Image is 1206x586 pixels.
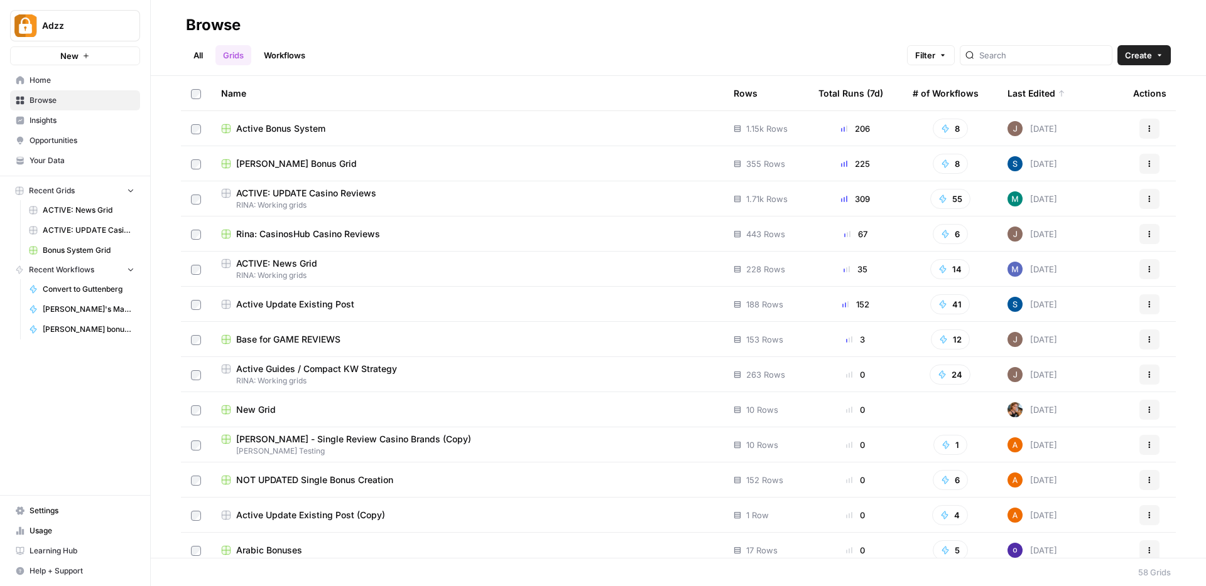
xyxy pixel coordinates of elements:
span: RINA: Working grids [221,270,714,281]
div: Rows [734,76,758,110]
button: 6 [933,224,968,244]
span: Arabic Bonuses [236,544,302,557]
span: RINA: Working grids [221,200,714,211]
span: Help + Support [30,565,134,577]
div: 35 [818,263,893,275]
span: Insights [30,115,134,126]
img: nwfydx8388vtdjnj28izaazbsiv8 [1008,402,1023,417]
div: Total Runs (7d) [818,76,883,110]
span: ACTIVE: UPDATE Casino Reviews [43,225,134,236]
button: Create [1117,45,1171,65]
img: qk6vosqy2sb4ovvtvs3gguwethpi [1008,226,1023,242]
div: 309 [818,193,893,205]
a: [PERSON_NAME] Bonus Grid [221,157,714,170]
span: 10 Rows [746,439,778,451]
span: ACTIVE: News Grid [43,205,134,216]
a: [PERSON_NAME] - Single Review Casino Brands (Copy)[PERSON_NAME] Testing [221,433,714,457]
div: [DATE] [1008,367,1057,382]
span: Filter [915,49,935,61]
a: NOT UPDATED Single Bonus Creation [221,474,714,486]
div: [DATE] [1008,508,1057,523]
span: Your Data [30,155,134,166]
div: 67 [818,228,893,240]
div: 225 [818,157,893,170]
div: 58 Grids [1138,566,1171,578]
a: Browse [10,90,140,110]
span: 228 Rows [746,263,785,275]
div: [DATE] [1008,297,1057,312]
img: slv4rmlya7xgt16jt05r5wgtlzht [1008,191,1023,206]
a: Convert to Guttenberg [23,279,140,299]
span: Usage [30,525,134,536]
button: 8 [933,154,968,174]
div: 0 [818,544,893,557]
span: [PERSON_NAME] bonus to wp - grid specific [43,324,134,335]
a: [PERSON_NAME]'s Master: NoDeposit [23,299,140,319]
button: 1 [933,435,967,455]
button: 8 [933,119,968,139]
span: Recent Workflows [29,264,94,275]
div: [DATE] [1008,262,1057,277]
div: Name [221,76,714,110]
button: Filter [907,45,955,65]
div: [DATE] [1008,226,1057,242]
span: 1.71k Rows [746,193,788,205]
div: 206 [818,122,893,135]
a: Workflows [256,45,313,65]
span: ACTIVE: UPDATE Casino Reviews [236,187,376,200]
div: [DATE] [1008,121,1057,136]
img: 1uqwqwywk0hvkeqipwlzjk5gjbnq [1008,508,1023,523]
span: [PERSON_NAME] Bonus Grid [236,157,357,170]
img: c47u9ku7g2b7umnumlgy64eel5a2 [1008,543,1023,558]
div: [DATE] [1008,543,1057,558]
div: 0 [818,439,893,451]
span: New [60,50,79,62]
a: ACTIVE: UPDATE Casino ReviewsRINA: Working grids [221,187,714,211]
span: RINA: Working grids [221,375,714,386]
span: Adzz [42,19,118,32]
a: New Grid [221,403,714,416]
div: Actions [1133,76,1166,110]
span: 17 Rows [746,544,778,557]
span: ACTIVE: News Grid [236,257,317,270]
span: Convert to Guttenberg [43,284,134,295]
span: New Grid [236,403,276,416]
div: 0 [818,368,893,381]
span: Home [30,75,134,86]
div: # of Workflows [913,76,979,110]
div: Browse [186,15,241,35]
span: [PERSON_NAME]'s Master: NoDeposit [43,304,134,315]
span: 263 Rows [746,368,785,381]
a: Opportunities [10,131,140,151]
a: Grids [215,45,251,65]
input: Search [979,49,1107,61]
div: 0 [818,474,893,486]
div: [DATE] [1008,402,1057,417]
button: New [10,46,140,65]
a: Usage [10,521,140,541]
span: NOT UPDATED Single Bonus Creation [236,474,393,486]
span: Recent Grids [29,185,75,196]
span: Browse [30,95,134,106]
a: Active Update Existing Post [221,298,714,311]
span: 1.15k Rows [746,122,788,135]
span: 1 Row [746,509,769,521]
button: 41 [930,294,970,314]
a: ACTIVE: News GridRINA: Working grids [221,257,714,281]
a: Settings [10,501,140,521]
img: 1uqwqwywk0hvkeqipwlzjk5gjbnq [1008,437,1023,452]
a: Arabic Bonuses [221,544,714,557]
span: Create [1125,49,1152,61]
button: Help + Support [10,561,140,581]
button: Recent Workflows [10,260,140,279]
a: All [186,45,210,65]
span: Settings [30,505,134,516]
img: qk6vosqy2sb4ovvtvs3gguwethpi [1008,367,1023,382]
a: Learning Hub [10,541,140,561]
span: Active Update Existing Post (Copy) [236,509,385,521]
img: v57kel29kunc1ymryyci9cunv9zd [1008,156,1023,171]
a: Insights [10,110,140,131]
div: Last Edited [1008,76,1065,110]
button: 4 [932,505,968,525]
span: Opportunities [30,135,134,146]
